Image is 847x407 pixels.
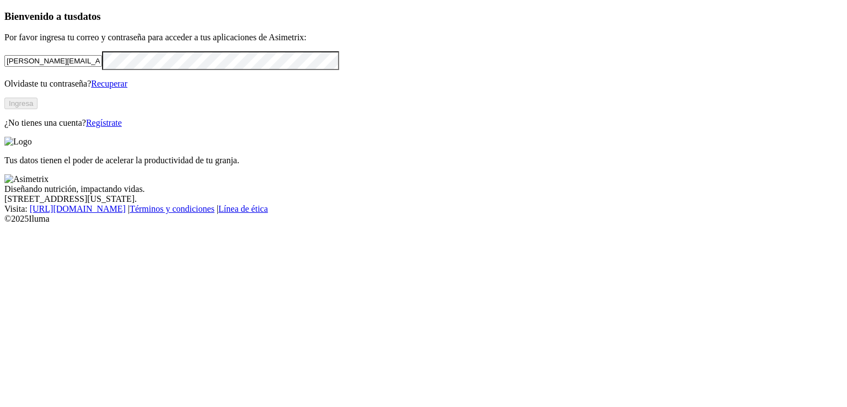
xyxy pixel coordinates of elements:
[130,204,215,213] a: Términos y condiciones
[4,79,843,89] p: Olvidaste tu contraseña?
[4,55,102,67] input: Tu correo
[86,118,122,127] a: Regístrate
[4,33,843,42] p: Por favor ingresa tu correo y contraseña para acceder a tus aplicaciones de Asimetrix:
[4,98,37,109] button: Ingresa
[4,184,843,194] div: Diseñando nutrición, impactando vidas.
[4,174,49,184] img: Asimetrix
[4,118,843,128] p: ¿No tienes una cuenta?
[91,79,127,88] a: Recuperar
[4,137,32,147] img: Logo
[77,10,101,22] span: datos
[4,204,843,214] div: Visita : | |
[4,194,843,204] div: [STREET_ADDRESS][US_STATE].
[4,156,843,165] p: Tus datos tienen el poder de acelerar la productividad de tu granja.
[4,214,843,224] div: © 2025 Iluma
[218,204,268,213] a: Línea de ética
[4,10,843,23] h3: Bienvenido a tus
[30,204,126,213] a: [URL][DOMAIN_NAME]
